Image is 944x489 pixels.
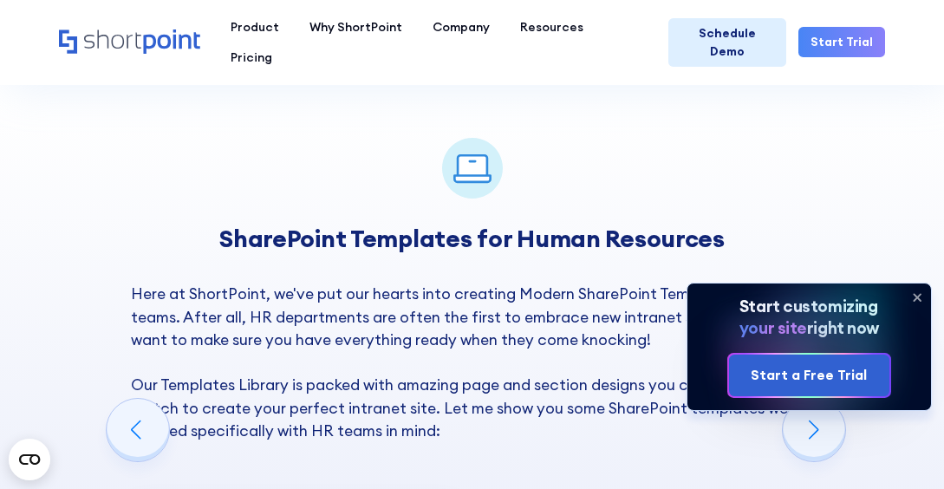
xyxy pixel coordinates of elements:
iframe: Chat Widget [632,288,944,489]
a: Pricing [215,42,287,73]
div: Why ShortPoint [309,18,402,36]
div: Company [433,18,490,36]
strong: SharePoint Templates for Human Resources [219,223,725,254]
div: Resources [520,18,583,36]
a: Product [215,12,294,42]
a: Resources [505,12,598,42]
div: Pricing [231,49,272,67]
div: Start a Free Trial [751,365,867,386]
a: Start a Free Trial [729,355,889,397]
div: Product [231,18,279,36]
a: Start Trial [798,27,885,57]
div: Previous slide [107,399,169,461]
a: Company [417,12,505,42]
a: Home [59,29,200,55]
a: Why ShortPoint [294,12,417,42]
p: Here at ShortPoint, we've put our hearts into creating Modern SharePoint Templates for HR teams. ... [131,283,814,442]
button: Open CMP widget [9,439,50,480]
a: Schedule Demo [668,18,786,67]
